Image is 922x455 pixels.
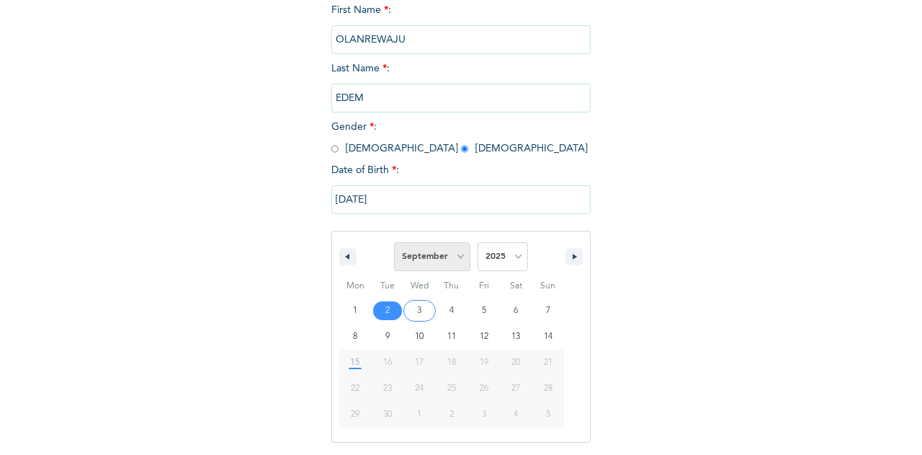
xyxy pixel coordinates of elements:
[482,298,486,324] span: 5
[385,298,390,324] span: 2
[372,324,404,350] button: 9
[331,25,591,54] input: Enter your first name
[500,324,532,350] button: 13
[353,324,357,350] span: 8
[331,5,591,45] span: First Name :
[480,324,488,350] span: 12
[339,324,372,350] button: 8
[351,376,359,402] span: 22
[436,350,468,376] button: 18
[417,298,421,324] span: 3
[467,275,500,298] span: Fri
[415,376,424,402] span: 24
[511,324,520,350] span: 13
[403,275,436,298] span: Wed
[415,350,424,376] span: 17
[532,275,564,298] span: Sun
[383,350,392,376] span: 16
[339,350,372,376] button: 15
[500,376,532,402] button: 27
[403,350,436,376] button: 17
[511,376,520,402] span: 27
[544,324,552,350] span: 14
[467,376,500,402] button: 26
[436,298,468,324] button: 4
[447,376,456,402] span: 25
[436,275,468,298] span: Thu
[467,324,500,350] button: 12
[339,376,372,402] button: 22
[350,350,360,376] span: 15
[372,376,404,402] button: 23
[339,275,372,298] span: Mon
[447,350,456,376] span: 18
[544,376,552,402] span: 28
[511,350,520,376] span: 20
[385,324,390,350] span: 9
[415,324,424,350] span: 10
[500,298,532,324] button: 6
[403,324,436,350] button: 10
[331,63,591,103] span: Last Name :
[514,298,518,324] span: 6
[383,402,392,428] span: 30
[532,298,564,324] button: 7
[331,185,591,214] input: DD-MM-YYYY
[544,350,552,376] span: 21
[331,84,591,112] input: Enter your last name
[331,122,588,154] span: Gender : [DEMOGRAPHIC_DATA] [DEMOGRAPHIC_DATA]
[480,376,488,402] span: 26
[372,402,404,428] button: 30
[447,324,456,350] span: 11
[403,376,436,402] button: 24
[403,298,436,324] button: 3
[500,350,532,376] button: 20
[372,350,404,376] button: 16
[480,350,488,376] span: 19
[467,350,500,376] button: 19
[339,402,372,428] button: 29
[467,298,500,324] button: 5
[372,298,404,324] button: 2
[351,402,359,428] span: 29
[532,376,564,402] button: 28
[331,163,399,178] span: Date of Birth :
[449,298,454,324] span: 4
[339,298,372,324] button: 1
[383,376,392,402] span: 23
[436,324,468,350] button: 11
[500,275,532,298] span: Sat
[372,275,404,298] span: Tue
[353,298,357,324] span: 1
[532,324,564,350] button: 14
[546,298,550,324] span: 7
[532,350,564,376] button: 21
[436,376,468,402] button: 25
